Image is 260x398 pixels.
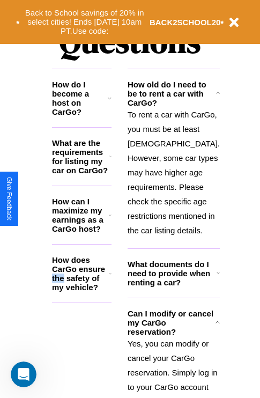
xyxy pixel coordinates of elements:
[52,138,109,175] h3: What are the requirements for listing my car on CarGo?
[52,255,109,292] h3: How does CarGo ensure the safety of my vehicle?
[52,197,109,233] h3: How can I maximize my earnings as a CarGo host?
[128,80,216,107] h3: How old do I need to be to rent a car with CarGo?
[128,260,217,287] h3: What documents do I need to provide when renting a car?
[150,18,221,27] b: BACK2SCHOOL20
[52,80,108,116] h3: How do I become a host on CarGo?
[11,362,36,387] iframe: Intercom live chat
[20,5,150,39] button: Back to School savings of 20% in select cities! Ends [DATE] 10am PT.Use code:
[128,107,220,238] p: To rent a car with CarGo, you must be at least [DEMOGRAPHIC_DATA]. However, some car types may ha...
[5,177,13,220] div: Give Feedback
[128,309,216,336] h3: Can I modify or cancel my CarGo reservation?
